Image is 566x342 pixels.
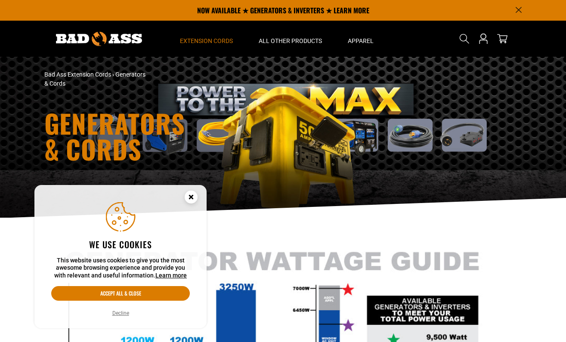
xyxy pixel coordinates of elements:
[44,71,111,78] a: Bad Ass Extension Cords
[51,239,190,250] h2: We use cookies
[246,21,335,57] summary: All Other Products
[34,185,207,329] aside: Cookie Consent
[112,71,114,78] span: ›
[180,37,233,45] span: Extension Cords
[167,21,246,57] summary: Extension Cords
[348,37,374,45] span: Apparel
[155,272,187,279] a: Learn more
[335,21,387,57] summary: Apparel
[51,257,190,280] p: This website uses cookies to give you the most awesome browsing experience and provide you with r...
[44,110,359,162] h1: Generators & Cords
[44,70,359,88] nav: breadcrumbs
[110,309,132,317] button: Decline
[56,32,142,46] img: Bad Ass Extension Cords
[259,37,322,45] span: All Other Products
[458,32,471,46] summary: Search
[51,286,190,301] button: Accept all & close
